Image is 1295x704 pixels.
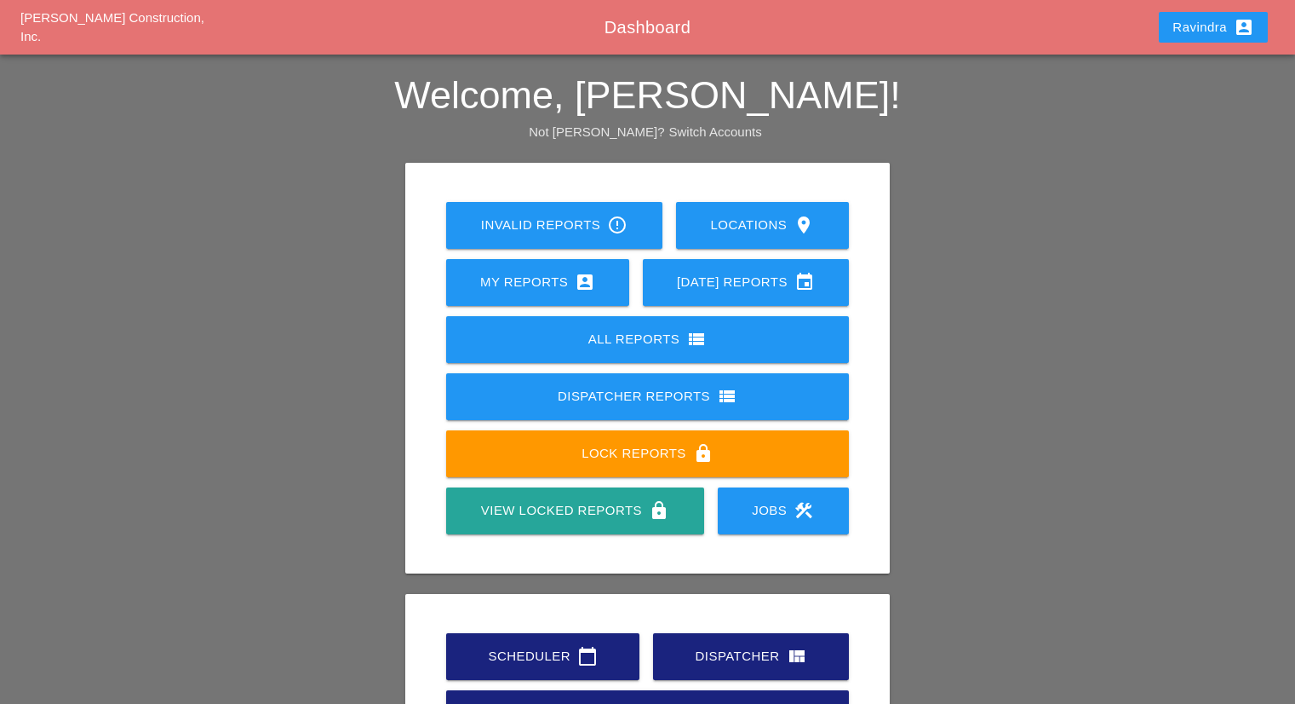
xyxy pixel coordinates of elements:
[473,646,612,666] div: Scheduler
[575,272,595,292] i: account_box
[745,500,822,521] div: Jobs
[446,316,849,363] a: All Reports
[794,215,814,235] i: location_on
[1172,17,1254,38] div: Ravindra
[473,329,822,349] div: All Reports
[20,10,204,44] a: [PERSON_NAME] Construction, Inc.
[794,272,815,292] i: event
[473,215,635,235] div: Invalid Reports
[473,500,676,521] div: View Locked Reports
[670,272,822,292] div: [DATE] Reports
[676,202,849,249] a: Locations
[669,124,762,139] a: Switch Accounts
[446,430,849,477] a: Lock Reports
[446,259,629,306] a: My Reports
[653,633,848,680] a: Dispatcher
[473,443,822,464] div: Lock Reports
[703,215,822,235] div: Locations
[577,646,598,666] i: calendar_today
[718,488,849,534] a: Jobs
[473,272,602,292] div: My Reports
[1159,12,1268,43] button: Ravindra
[680,646,821,666] div: Dispatcher
[649,500,669,521] i: lock
[643,259,849,306] a: [DATE] Reports
[473,386,822,407] div: Dispatcher Reports
[446,202,662,249] a: Invalid Reports
[607,215,627,235] i: error_outline
[717,386,737,407] i: view_list
[693,443,713,464] i: lock
[794,500,814,521] i: construction
[605,18,690,37] span: Dashboard
[446,488,703,534] a: View Locked Reports
[529,124,664,139] span: Not [PERSON_NAME]?
[446,373,849,420] a: Dispatcher Reports
[787,646,807,666] i: view_quilt
[686,329,707,349] i: view_list
[446,633,639,680] a: Scheduler
[1234,17,1254,38] i: account_box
